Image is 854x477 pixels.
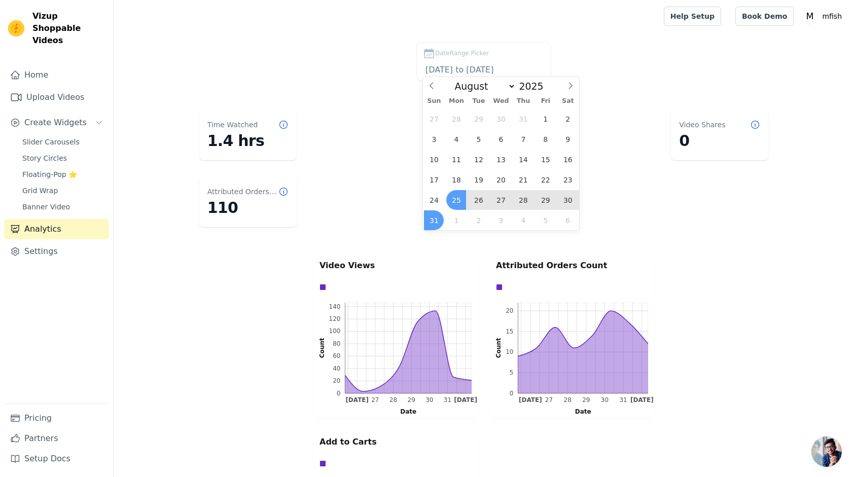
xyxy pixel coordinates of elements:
[319,436,472,448] p: Add to Carts
[490,98,512,104] span: Wed
[491,109,511,129] span: July 30, 2025
[319,260,472,272] p: Video Views
[329,303,341,310] text: 140
[513,150,533,169] span: August 14, 2025
[329,315,341,322] text: 120
[329,303,345,397] g: left ticks
[558,150,578,169] span: August 16, 2025
[389,396,397,403] text: 28
[806,11,814,21] text: M
[557,98,579,104] span: Sat
[619,396,627,403] g: Sun Aug 31 2025 00:00:00 GMT+0800 (中国标准时间)
[536,170,555,190] span: August 22, 2025
[16,167,109,181] a: Floating-Pop ⭐
[22,153,67,163] span: Story Circles
[4,87,109,107] a: Upload Videos
[4,408,109,428] a: Pricing
[469,109,488,129] span: July 29, 2025
[4,449,109,469] a: Setup Docs
[495,338,502,358] text: Count
[510,390,514,397] text: 0
[506,307,513,314] text: 20
[491,170,511,190] span: August 20, 2025
[558,170,578,190] span: August 23, 2025
[24,117,87,129] span: Create Widgets
[469,129,488,149] span: August 5, 2025
[317,281,469,293] div: Data groups
[8,20,24,36] img: Vizup
[424,109,444,129] span: July 27, 2025
[469,170,488,190] span: August 19, 2025
[446,170,466,190] span: August 18, 2025
[802,7,846,25] button: M mfish
[337,390,341,397] g: 0
[22,169,77,179] span: Floating-Pop ⭐
[345,396,369,403] text: [DATE]
[446,109,466,129] span: July 28, 2025
[513,109,533,129] span: July 31, 2025
[619,396,627,403] text: 31
[558,129,578,149] span: August 9, 2025
[513,170,533,190] span: August 21, 2025
[333,365,340,372] text: 40
[424,190,444,210] span: August 24, 2025
[333,377,340,384] text: 20
[491,190,511,210] span: August 27, 2025
[454,396,477,403] text: [DATE]
[446,210,466,230] span: September 1, 2025
[16,135,109,149] a: Slider Carousels
[679,120,725,130] dt: Video Shares
[468,98,490,104] span: Tue
[536,109,555,129] span: August 1, 2025
[496,260,648,272] p: Attributed Orders Count
[389,396,397,403] g: Thu Aug 28 2025 00:00:00 GMT+0800 (中国标准时间)
[558,190,578,210] span: August 30, 2025
[512,98,535,104] span: Thu
[513,210,533,230] span: September 4, 2025
[446,150,466,169] span: August 11, 2025
[207,132,289,150] dd: 1.4 hrs
[424,210,444,230] span: August 31, 2025
[575,408,591,415] text: Date
[408,396,415,403] text: 29
[558,210,578,230] span: September 6, 2025
[506,328,513,335] text: 15
[519,396,542,403] text: [DATE]
[818,7,846,25] p: mfish
[510,369,514,376] text: 5
[558,109,578,129] span: August 2, 2025
[32,10,105,47] span: Vizup Shoppable Videos
[16,200,109,214] a: Banner Video
[317,458,469,469] div: Data groups
[22,186,58,196] span: Grid Wrap
[22,137,80,147] span: Slider Carousels
[513,129,533,149] span: August 7, 2025
[329,327,341,335] g: 100
[536,150,555,169] span: August 15, 2025
[318,338,326,358] text: Count
[564,396,572,403] g: Thu Aug 28 2025 00:00:00 GMT+0800 (中国标准时间)
[16,184,109,198] a: Grid Wrap
[16,151,109,165] a: Story Circles
[207,120,258,130] dt: Time Watched
[536,210,555,230] span: September 5, 2025
[345,393,477,404] g: bottom ticks
[564,396,572,403] text: 28
[536,129,555,149] span: August 8, 2025
[444,396,451,403] g: Sun Aug 31 2025 00:00:00 GMT+0800 (中国标准时间)
[491,150,511,169] span: August 13, 2025
[536,190,555,210] span: August 29, 2025
[22,202,70,212] span: Banner Video
[446,190,466,210] span: August 25, 2025
[582,396,590,403] g: Fri Aug 29 2025 00:00:00 GMT+0800 (中国标准时间)
[811,436,842,467] a: 开放式聊天
[518,393,653,404] g: bottom ticks
[400,408,416,415] text: Date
